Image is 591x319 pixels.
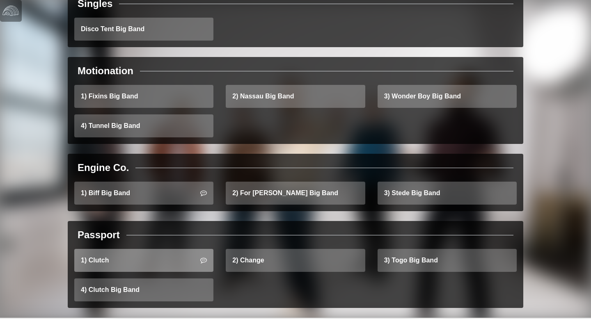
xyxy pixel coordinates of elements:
a: 1) Fixins Big Band [74,85,213,108]
img: logo-white-4c48a5e4bebecaebe01ca5a9d34031cfd3d4ef9ae749242e8c4bf12ef99f53e8.png [2,2,19,19]
a: 2) For [PERSON_NAME] Big Band [226,182,365,205]
a: 2) Nassau Big Band [226,85,365,108]
a: 4) Clutch Big Band [74,278,213,301]
a: 3) Wonder Boy Big Band [378,85,517,108]
a: 2) Change [226,249,365,272]
a: Disco Tent Big Band [74,18,213,41]
a: 3) Togo Big Band [378,249,517,272]
div: Motionation [78,64,133,78]
a: 4) Tunnel Big Band [74,114,213,137]
div: Passport [78,228,120,242]
a: 3) Stede Big Band [378,182,517,205]
a: 1) Biff Big Band [74,182,213,205]
div: Engine Co. [78,160,129,175]
a: 1) Clutch [74,249,213,272]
